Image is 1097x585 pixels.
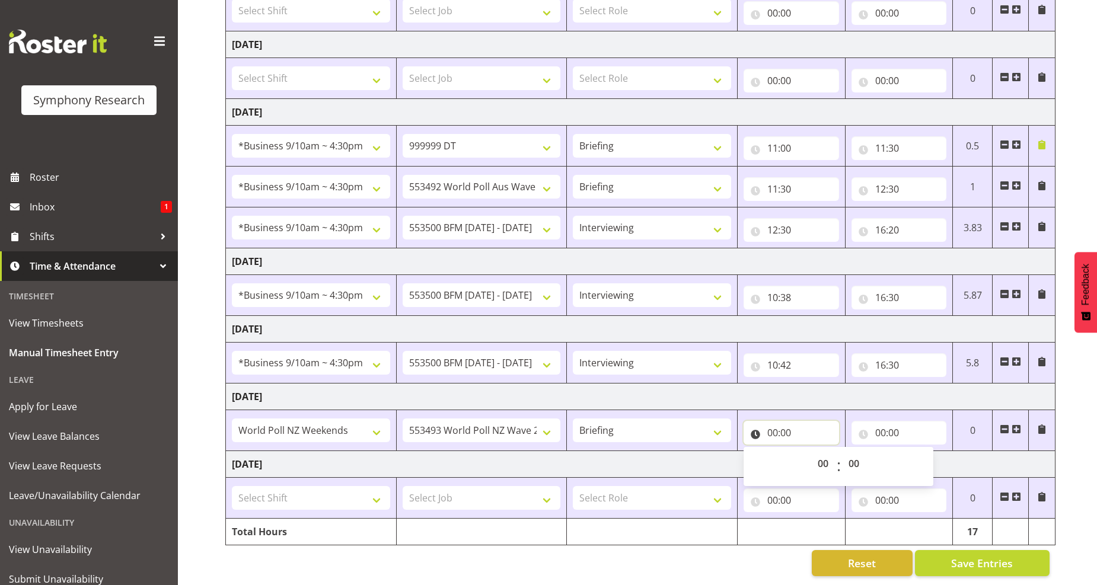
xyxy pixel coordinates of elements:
[226,383,1055,410] td: [DATE]
[9,314,169,332] span: View Timesheets
[9,541,169,558] span: View Unavailability
[812,550,913,576] button: Reset
[837,452,841,481] span: :
[161,201,172,213] span: 1
[30,228,154,245] span: Shifts
[953,58,993,99] td: 0
[226,316,1055,343] td: [DATE]
[852,421,947,445] input: Click to select...
[1074,252,1097,333] button: Feedback - Show survey
[226,248,1055,275] td: [DATE]
[30,168,172,186] span: Roster
[848,555,876,571] span: Reset
[744,1,839,25] input: Click to select...
[744,218,839,242] input: Click to select...
[30,257,154,275] span: Time & Attendance
[852,218,947,242] input: Click to select...
[3,421,175,451] a: View Leave Balances
[3,284,175,308] div: Timesheet
[226,31,1055,58] td: [DATE]
[33,91,145,109] div: Symphony Research
[744,488,839,512] input: Click to select...
[744,421,839,445] input: Click to select...
[3,392,175,421] a: Apply for Leave
[9,427,169,445] span: View Leave Balances
[744,353,839,377] input: Click to select...
[852,286,947,309] input: Click to select...
[744,136,839,160] input: Click to select...
[953,207,993,248] td: 3.83
[30,198,161,216] span: Inbox
[852,177,947,201] input: Click to select...
[226,99,1055,126] td: [DATE]
[852,488,947,512] input: Click to select...
[953,343,993,383] td: 5.8
[852,136,947,160] input: Click to select...
[226,519,397,545] td: Total Hours
[3,308,175,338] a: View Timesheets
[3,535,175,564] a: View Unavailability
[953,275,993,316] td: 5.87
[852,353,947,377] input: Click to select...
[9,487,169,504] span: Leave/Unavailability Calendar
[953,126,993,167] td: 0.5
[744,177,839,201] input: Click to select...
[3,481,175,510] a: Leave/Unavailability Calendar
[226,451,1055,478] td: [DATE]
[852,69,947,92] input: Click to select...
[953,519,993,545] td: 17
[744,69,839,92] input: Click to select...
[951,555,1013,571] span: Save Entries
[744,286,839,309] input: Click to select...
[3,451,175,481] a: View Leave Requests
[9,30,107,53] img: Rosterit website logo
[1080,264,1091,305] span: Feedback
[3,367,175,392] div: Leave
[953,410,993,451] td: 0
[9,398,169,415] span: Apply for Leave
[852,1,947,25] input: Click to select...
[9,344,169,362] span: Manual Timesheet Entry
[953,167,993,207] td: 1
[3,338,175,367] a: Manual Timesheet Entry
[3,510,175,535] div: Unavailability
[915,550,1050,576] button: Save Entries
[9,457,169,475] span: View Leave Requests
[953,478,993,519] td: 0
